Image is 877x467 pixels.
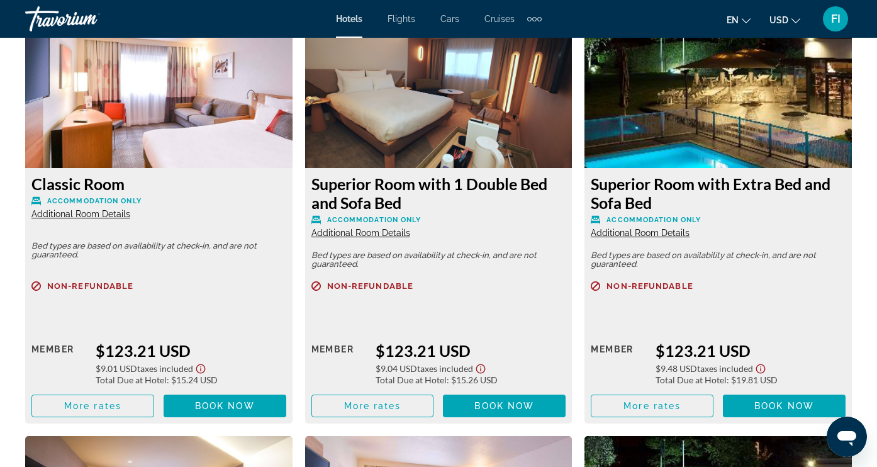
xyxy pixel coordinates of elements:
[311,395,434,417] button: More rates
[47,282,133,290] span: Non-refundable
[388,14,415,24] a: Flights
[443,395,566,417] button: Book now
[31,174,286,193] h3: Classic Room
[327,216,422,224] span: Accommodation Only
[656,374,846,385] div: : $19.81 USD
[96,374,167,385] span: Total Due at Hotel
[311,228,410,238] span: Additional Room Details
[311,341,366,385] div: Member
[376,363,417,374] span: $9.04 USD
[656,341,846,360] div: $123.21 USD
[31,395,154,417] button: More rates
[31,209,130,219] span: Additional Room Details
[344,401,401,411] span: More rates
[164,395,286,417] button: Book now
[769,11,800,29] button: Change currency
[417,363,473,374] span: Taxes included
[311,174,566,212] h3: Superior Room with 1 Double Bed and Sofa Bed
[193,360,208,374] button: Show Taxes and Fees disclaimer
[64,401,121,411] span: More rates
[376,374,566,385] div: : $15.26 USD
[727,11,751,29] button: Change language
[591,174,846,212] h3: Superior Room with Extra Bed and Sofa Bed
[31,242,286,259] p: Bed types are based on availability at check-in, and are not guaranteed.
[484,14,515,24] a: Cruises
[25,11,293,168] img: Classic Room
[96,363,137,374] span: $9.01 USD
[584,11,852,168] img: Superior Room with Extra Bed and Sofa Bed
[311,251,566,269] p: Bed types are based on availability at check-in, and are not guaranteed.
[195,401,255,411] span: Book now
[96,341,286,360] div: $123.21 USD
[137,363,193,374] span: Taxes included
[606,216,701,224] span: Accommodation Only
[25,3,151,35] a: Travorium
[31,341,86,385] div: Member
[591,341,645,385] div: Member
[591,395,713,417] button: More rates
[623,401,681,411] span: More rates
[327,282,413,290] span: Non-refundable
[591,228,690,238] span: Additional Room Details
[376,374,447,385] span: Total Due at Hotel
[754,401,814,411] span: Book now
[47,197,142,205] span: Accommodation Only
[376,341,566,360] div: $123.21 USD
[819,6,852,32] button: User Menu
[697,363,753,374] span: Taxes included
[336,14,362,24] a: Hotels
[440,14,459,24] a: Cars
[473,360,488,374] button: Show Taxes and Fees disclaimer
[305,11,573,168] img: Superior Room with 1 Double Bed and Sofa Bed
[96,374,286,385] div: : $15.24 USD
[656,374,727,385] span: Total Due at Hotel
[769,15,788,25] span: USD
[591,251,846,269] p: Bed types are based on availability at check-in, and are not guaranteed.
[831,13,841,25] span: FI
[723,395,846,417] button: Book now
[656,363,697,374] span: $9.48 USD
[727,15,739,25] span: en
[474,401,534,411] span: Book now
[606,282,693,290] span: Non-refundable
[527,9,542,29] button: Extra navigation items
[753,360,768,374] button: Show Taxes and Fees disclaimer
[827,417,867,457] iframe: Кнопка запуска окна обмена сообщениями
